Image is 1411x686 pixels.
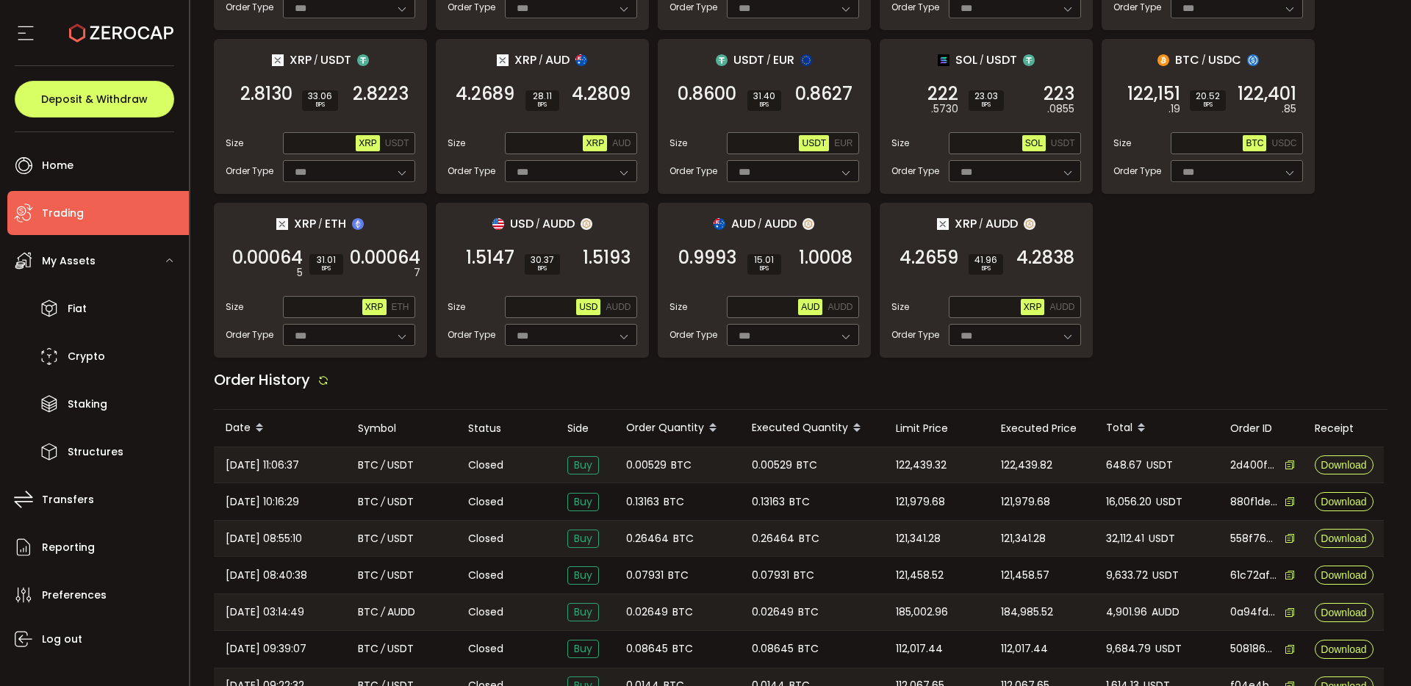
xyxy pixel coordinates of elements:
[567,640,599,658] span: Buy
[448,300,465,314] span: Size
[896,604,948,621] span: 185,002.96
[468,458,503,473] span: Closed
[1001,494,1050,510] span: 121,979.68
[42,585,107,606] span: Preferences
[733,51,764,69] span: USDT
[531,256,554,264] span: 30.37
[896,457,947,474] span: 122,439.32
[1106,640,1151,657] span: 9,684.79
[226,530,302,547] span: [DATE] 08:55:10
[931,101,958,117] em: .5730
[358,567,378,584] span: BTC
[414,265,420,281] em: 7
[325,214,346,233] span: ETH
[795,87,852,101] span: 0.8627
[387,457,414,474] span: USDT
[448,328,495,342] span: Order Type
[583,250,631,265] span: 1.5193
[1156,494,1182,510] span: USDT
[68,346,105,367] span: Crypto
[387,567,414,584] span: USDT
[387,530,414,547] span: USDT
[381,457,385,474] em: /
[614,416,740,441] div: Order Quantity
[1271,138,1296,148] span: USDC
[834,138,852,148] span: EUR
[1303,420,1384,437] div: Receipt
[448,1,495,14] span: Order Type
[1196,101,1220,109] i: BPS
[392,302,409,312] span: ETH
[352,218,364,230] img: eth_portfolio.svg
[896,494,945,510] span: 121,979.68
[799,250,852,265] span: 1.0008
[567,456,599,474] span: Buy
[794,567,814,584] span: BTC
[1282,101,1296,117] em: .85
[1016,250,1074,265] span: 4.2838
[456,87,514,101] span: 4.2689
[773,51,794,69] span: EUR
[385,138,409,148] span: USDT
[1106,494,1152,510] span: 16,056.20
[937,218,949,230] img: xrp_portfolio.png
[825,299,855,315] button: AUDD
[752,494,785,510] span: 0.13163
[214,416,346,441] div: Date
[1021,299,1045,315] button: XRP
[240,87,292,101] span: 2.8130
[1168,101,1180,117] em: .19
[673,530,694,547] span: BTC
[1146,457,1173,474] span: USDT
[308,101,332,109] i: BPS
[1113,1,1161,14] span: Order Type
[979,217,983,231] em: /
[68,298,87,319] span: Fiat
[1022,135,1046,151] button: SOL
[567,603,599,621] span: Buy
[626,567,664,584] span: 0.07931
[606,302,631,312] span: AUDD
[1046,299,1077,315] button: AUDD
[531,264,554,273] i: BPS
[226,1,273,14] span: Order Type
[214,369,310,390] span: Order History
[1196,92,1220,101] span: 20.52
[68,394,107,415] span: Staking
[669,328,717,342] span: Order Type
[1024,302,1042,312] span: XRP
[669,1,717,14] span: Order Type
[1023,54,1035,66] img: usdt_portfolio.svg
[626,530,669,547] span: 0.26464
[226,165,273,178] span: Order Type
[359,138,377,148] span: XRP
[365,302,384,312] span: XRP
[468,604,503,620] span: Closed
[226,604,304,621] span: [DATE] 03:14:49
[664,494,684,510] span: BTC
[346,420,456,437] div: Symbol
[362,299,387,315] button: XRP
[1001,530,1046,547] span: 121,341.28
[42,203,84,224] span: Trading
[545,51,570,69] span: AUD
[1157,54,1169,66] img: btc_portfolio.svg
[752,640,794,657] span: 0.08645
[678,250,736,265] span: 0.9993
[927,87,958,101] span: 222
[358,604,378,621] span: BTC
[626,494,659,510] span: 0.13163
[938,54,949,66] img: sol_portfolio.png
[448,137,465,150] span: Size
[797,457,817,474] span: BTC
[42,250,96,272] span: My Assets
[531,92,553,101] span: 28.11
[226,494,299,510] span: [DATE] 10:16:29
[669,165,717,178] span: Order Type
[387,604,415,621] span: AUDD
[798,640,819,657] span: BTC
[381,494,385,510] em: /
[753,264,775,273] i: BPS
[381,567,385,584] em: /
[891,1,939,14] span: Order Type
